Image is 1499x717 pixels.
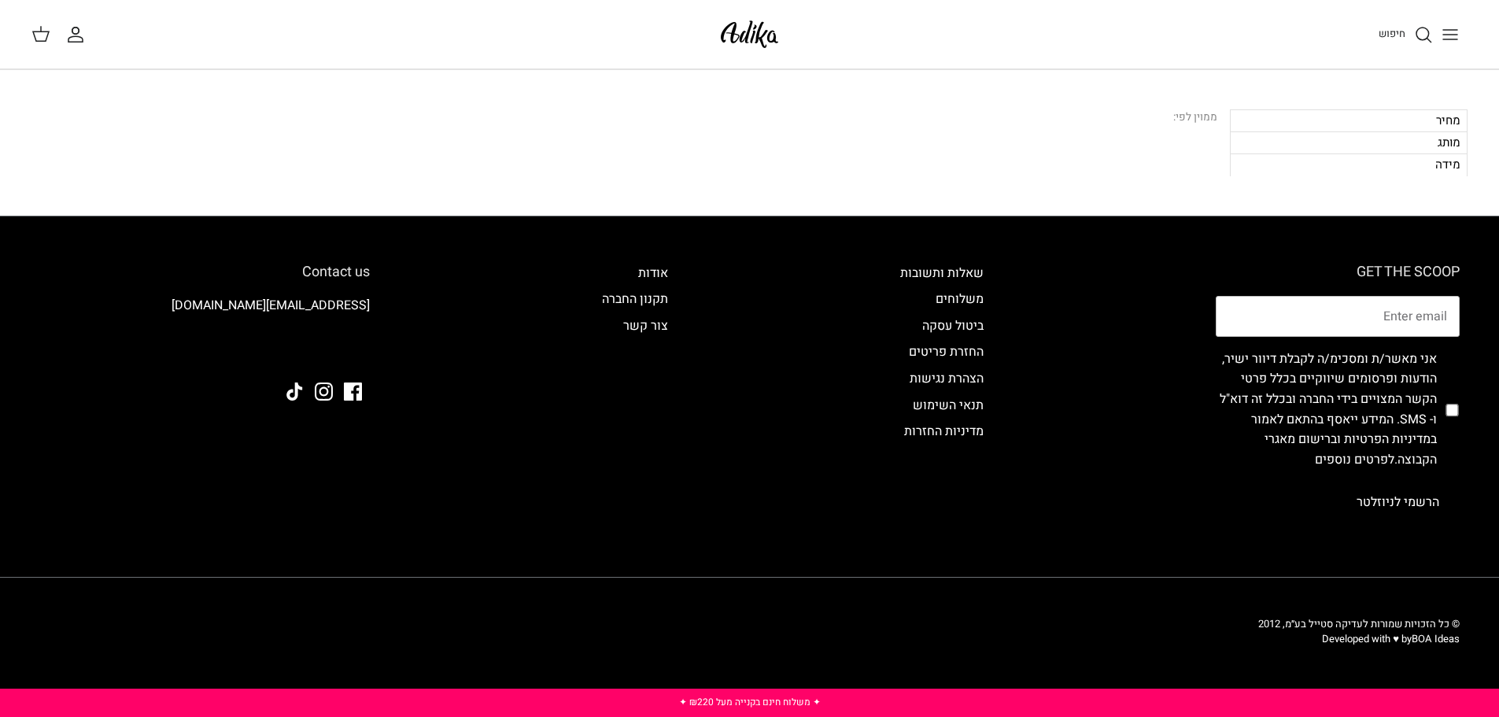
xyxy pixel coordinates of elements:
[1230,153,1468,176] div: מידה
[936,290,984,309] a: משלוחים
[1230,109,1468,131] div: מחיר
[586,264,684,523] div: Secondary navigation
[39,264,370,281] h6: Contact us
[1230,131,1468,153] div: מותג
[1315,450,1394,469] a: לפרטים נוספים
[327,340,370,360] img: Adika IL
[602,290,668,309] a: תקנון החברה
[344,383,362,401] a: Facebook
[1412,631,1460,646] a: BOA Ideas
[1258,616,1460,631] span: © כל הזכויות שמורות לעדיקה סטייל בע״מ, 2012
[1336,482,1460,522] button: הרשמי לניוזלטר
[716,16,783,53] img: Adika IL
[638,264,668,283] a: אודות
[623,316,668,335] a: צור קשר
[922,316,984,335] a: ביטול עסקה
[1258,632,1460,646] p: Developed with ♥ by
[679,695,821,709] a: ✦ משלוח חינם בקנייה מעל ₪220 ✦
[1379,26,1405,41] span: חיפוש
[1379,25,1433,44] a: חיפוש
[66,25,91,44] a: החשבון שלי
[286,383,304,401] a: Tiktok
[909,342,984,361] a: החזרת פריטים
[910,369,984,388] a: הצהרת נגישות
[900,264,984,283] a: שאלות ותשובות
[1433,17,1468,52] button: Toggle menu
[904,422,984,441] a: מדיניות החזרות
[315,383,333,401] a: Instagram
[1216,264,1460,281] h6: GET THE SCOOP
[1216,349,1437,471] label: אני מאשר/ת ומסכימ/ה לקבלת דיוור ישיר, הודעות ופרסומים שיווקיים בכלל פרטי הקשר המצויים בידי החברה ...
[913,396,984,415] a: תנאי השימוש
[884,264,999,523] div: Secondary navigation
[1216,296,1460,337] input: Email
[172,296,370,315] a: [EMAIL_ADDRESS][DOMAIN_NAME]
[1173,109,1217,127] div: ממוין לפי:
